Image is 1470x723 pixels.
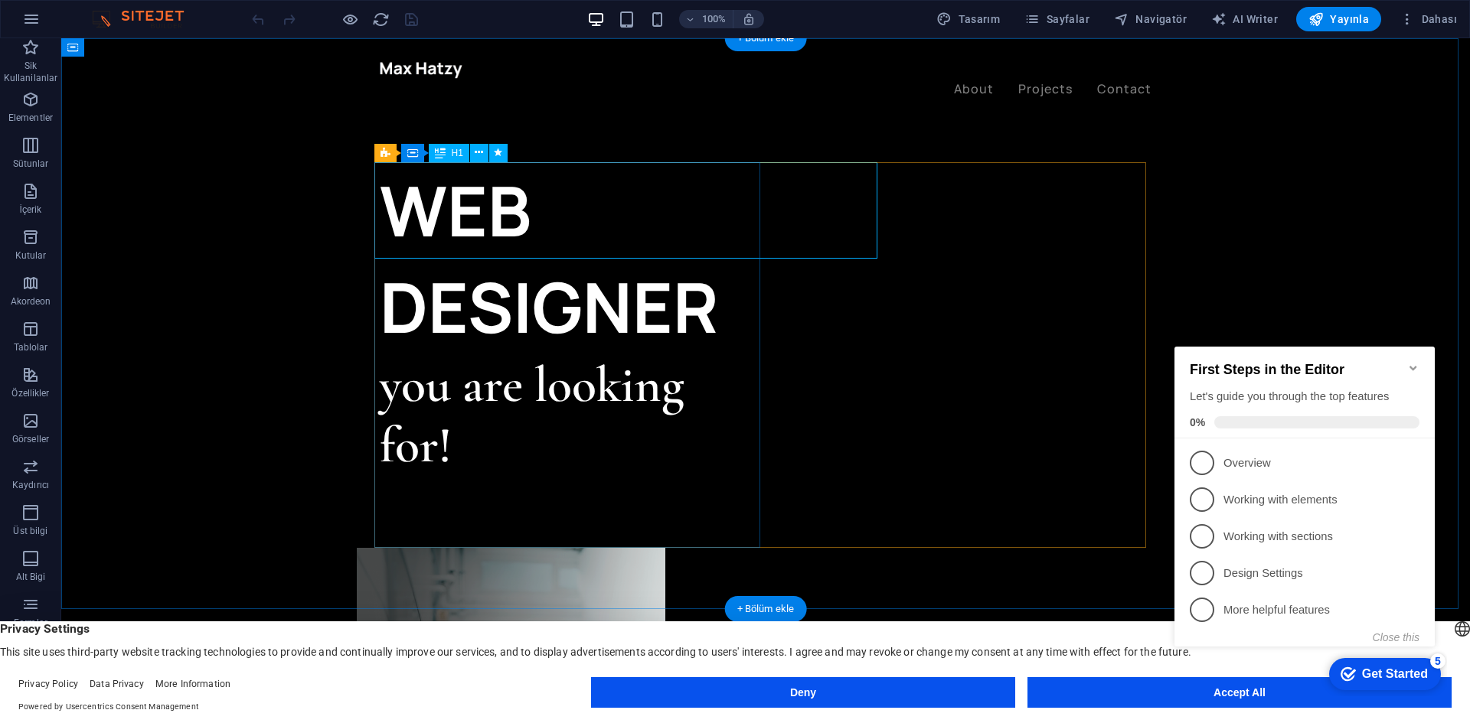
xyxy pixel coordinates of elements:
div: Get Started 5 items remaining, 0% complete [161,331,273,363]
span: Navigatör [1114,11,1187,27]
li: Design Settings [6,228,266,265]
p: Alt Bigi [16,571,46,583]
button: Tasarım [930,7,1006,31]
li: Overview [6,118,266,155]
i: Yeniden boyutlandırmada yakınlaştırma düzeyini seçilen cihaza uyacak şekilde otomatik olarak ayarla. [742,12,756,26]
button: 2 [35,637,54,641]
p: Overview [55,129,239,145]
div: Minimize checklist [239,35,251,47]
button: AI Writer [1205,7,1284,31]
p: Formlar [14,617,47,629]
p: Kaydırıcı [12,479,49,491]
span: Dahası [1400,11,1457,27]
i: Sayfayı yeniden yükleyin [372,11,390,28]
p: Tablolar [14,341,48,353]
li: Working with sections [6,191,266,228]
span: Sayfalar [1024,11,1089,27]
li: Working with elements [6,155,266,191]
p: Görseller [12,433,49,445]
h2: First Steps in the Editor [21,35,251,51]
span: Tasarım [936,11,1000,27]
p: İçerik [19,204,41,216]
button: Ön izleme modundan çıkıp düzenlemeye devam etmek için buraya tıklayın [341,10,359,28]
h6: 100% [702,10,727,28]
button: Sayfalar [1018,7,1096,31]
p: Özellikler [11,387,49,399]
span: Yayınla [1308,11,1369,27]
button: Yayınla [1296,7,1381,31]
button: Navigatör [1108,7,1193,31]
div: + Bölüm ekle [725,25,807,51]
img: Editor Logo [88,10,203,28]
li: More helpful features [6,265,266,301]
button: Dahası [1393,7,1463,31]
p: Sütunlar [13,158,49,170]
p: Elementler [8,112,53,124]
div: Tasarım (Ctrl+Alt+Y) [930,7,1006,31]
span: 0% [21,90,46,102]
p: Üst bilgi [13,525,47,537]
div: Let's guide you through the top features [21,62,251,78]
button: Close this [204,305,251,317]
p: Kutular [15,249,47,262]
div: Get Started [194,340,260,354]
button: 1 [35,617,54,621]
button: 100% [679,10,733,28]
p: Working with sections [55,202,239,218]
div: + Bölüm ekle [725,596,807,622]
p: Akordeon [11,295,51,308]
span: AI Writer [1211,11,1278,27]
p: More helpful features [55,275,239,291]
button: 3 [35,656,54,660]
p: Design Settings [55,239,239,255]
div: 5 [262,327,277,342]
span: H1 [452,148,463,158]
p: Working with elements [55,165,239,181]
button: reload [371,10,390,28]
